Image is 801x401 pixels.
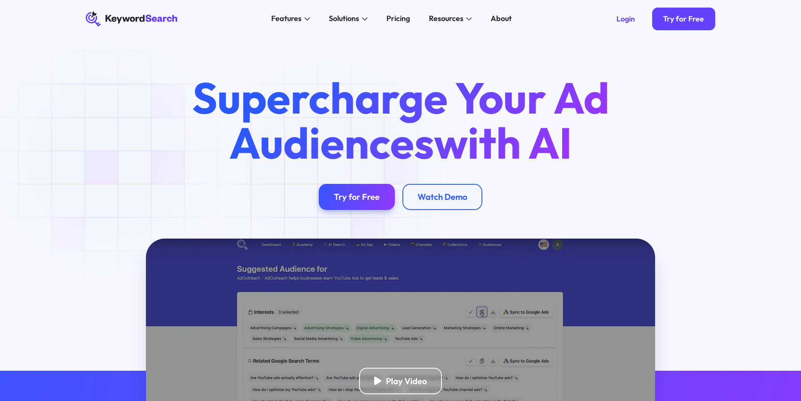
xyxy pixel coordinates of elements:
[271,13,301,24] div: Features
[319,184,395,210] a: Try for Free
[616,14,635,24] div: Login
[429,13,463,24] div: Resources
[434,115,572,170] span: with AI
[386,376,427,386] div: Play Video
[663,14,704,24] div: Try for Free
[485,11,518,27] a: About
[381,11,416,27] a: Pricing
[418,191,467,202] div: Watch Demo
[652,8,716,30] a: Try for Free
[334,191,380,202] div: Try for Free
[174,75,627,165] h1: Supercharge Your Ad Audiences
[491,13,512,24] div: About
[605,8,646,30] a: Login
[386,13,410,24] div: Pricing
[329,13,359,24] div: Solutions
